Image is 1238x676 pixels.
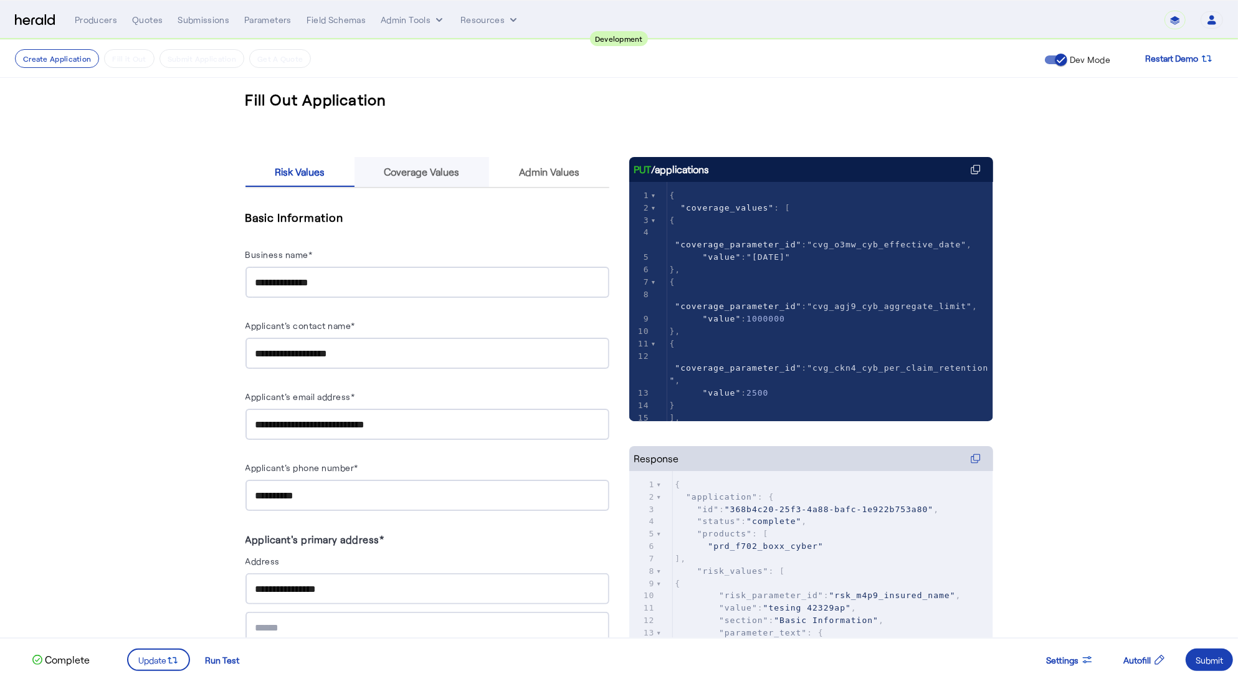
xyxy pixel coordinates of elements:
[670,277,675,287] span: {
[829,591,956,600] span: "rsk_m4p9_insured_name"
[519,167,579,177] span: Admin Values
[245,208,609,227] h5: Basic Information
[629,387,651,399] div: 13
[460,14,520,26] button: Resources dropdown menu
[205,654,239,667] div: Run Test
[670,351,989,386] span: : ,
[245,556,280,566] label: Address
[702,314,741,323] span: "value"
[746,517,801,526] span: "complete"
[702,388,741,398] span: "value"
[629,313,651,325] div: 9
[629,338,651,350] div: 11
[629,515,657,528] div: 4
[1123,654,1151,667] span: Autofill
[675,517,807,526] span: : ,
[629,412,651,424] div: 15
[634,162,710,177] div: /applications
[746,314,785,323] span: 1000000
[675,302,801,311] span: "coverage_parameter_id"
[746,388,768,398] span: 2500
[629,214,651,227] div: 3
[675,480,681,489] span: {
[42,652,90,667] p: Complete
[629,251,651,264] div: 5
[629,288,651,301] div: 8
[675,616,885,625] span: : ,
[15,49,99,68] button: Create Application
[629,491,657,503] div: 2
[719,591,824,600] span: "risk_parameter_id"
[807,240,966,249] span: "cvg_o3mw_cyb_effective_date"
[307,14,366,26] div: Field Schemas
[670,401,675,410] span: }
[629,189,651,202] div: 1
[629,226,651,239] div: 4
[675,603,857,612] span: : ,
[697,517,741,526] span: "status"
[15,14,55,26] img: Herald Logo
[245,320,356,331] label: Applicant's contact name*
[590,31,648,46] div: Development
[629,325,651,338] div: 10
[127,649,190,671] button: Update
[75,14,117,26] div: Producers
[629,528,657,540] div: 5
[670,290,978,312] span: : ,
[629,399,651,412] div: 14
[697,505,719,514] span: "id"
[245,90,387,110] h3: Fill Out Application
[629,565,657,578] div: 8
[702,252,741,262] span: "value"
[1196,654,1223,667] div: Submit
[629,276,651,288] div: 7
[680,203,774,212] span: "coverage_values"
[719,628,807,637] span: "parameter_text"
[634,162,652,177] span: PUT
[1113,649,1176,671] button: Autofill
[245,533,384,545] label: Applicant's primary address*
[245,249,313,260] label: Business name*
[670,388,769,398] span: :
[675,628,824,637] span: : {
[245,462,359,473] label: Applicant's phone number*
[629,202,651,214] div: 2
[675,529,769,538] span: : [
[670,314,785,323] span: :
[670,265,681,274] span: },
[675,505,940,514] span: : ,
[670,339,675,348] span: {
[1135,47,1223,70] button: Restart Demo
[1036,649,1103,671] button: Settings
[807,302,972,311] span: "cvg_agj9_cyb_aggregate_limit"
[629,578,657,590] div: 9
[675,363,801,373] span: "coverage_parameter_id"
[1067,54,1110,66] label: Dev Mode
[697,529,752,538] span: "products"
[381,14,445,26] button: internal dropdown menu
[675,591,961,600] span: : ,
[725,505,933,514] span: "368b4c20-25f3-4a88-bafc-1e922b753a80"
[178,14,229,26] div: Submissions
[697,566,769,576] span: "risk_values"
[1186,649,1233,671] button: Submit
[708,541,823,551] span: "prd_f702_boxx_cyber"
[384,167,459,177] span: Coverage Values
[675,492,774,502] span: : {
[670,191,675,200] span: {
[275,167,325,177] span: Risk Values
[629,602,657,614] div: 11
[629,503,657,516] div: 3
[104,49,154,68] button: Fill it Out
[629,627,657,639] div: 13
[160,49,244,68] button: Submit Application
[675,566,786,576] span: : [
[249,49,311,68] button: Get A Quote
[138,654,166,667] span: Update
[686,492,758,502] span: "application"
[719,603,758,612] span: "value"
[629,553,657,565] div: 7
[629,350,651,363] div: 12
[774,616,879,625] span: "Basic Information"
[634,451,679,466] div: Response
